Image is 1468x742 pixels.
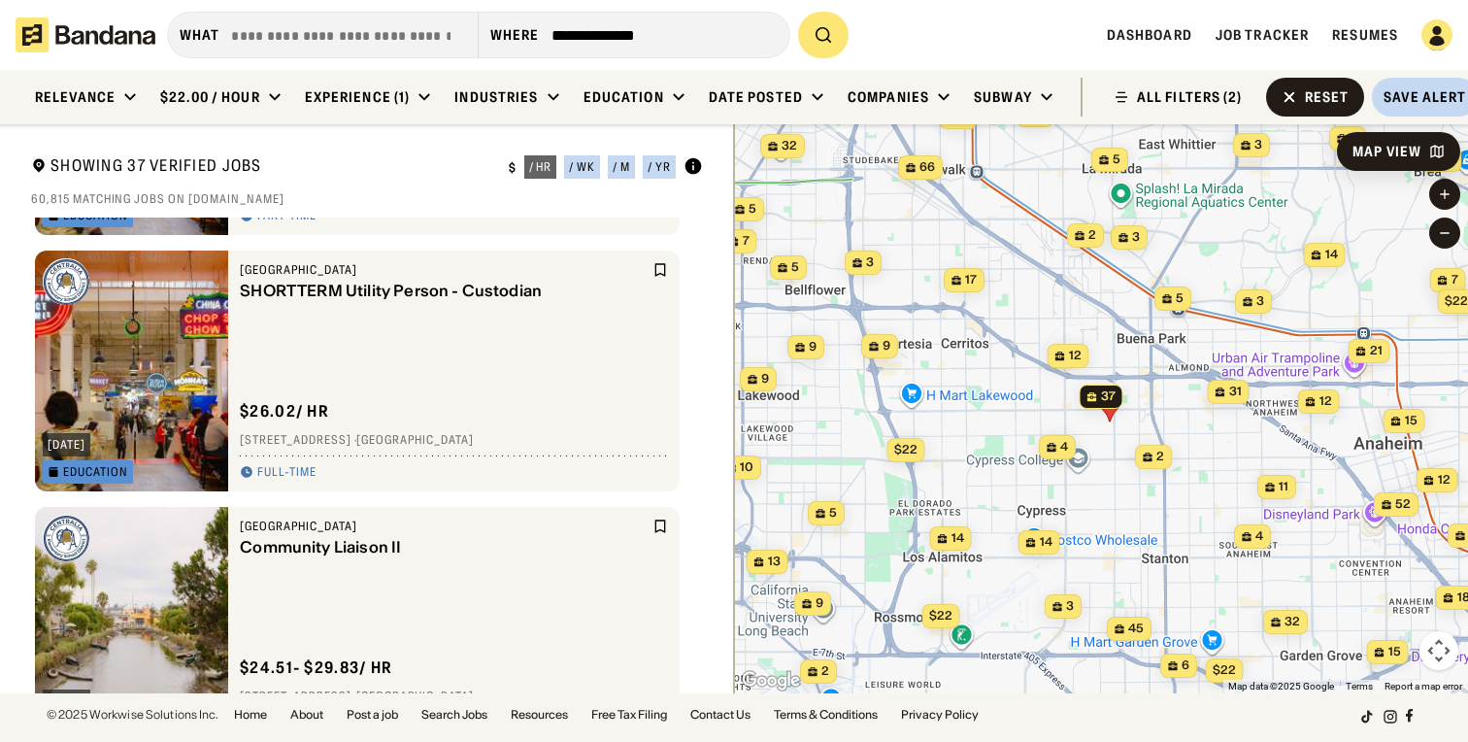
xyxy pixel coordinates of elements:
div: / yr [648,161,671,173]
span: 32 [1284,614,1300,630]
div: Save Alert [1384,88,1466,106]
div: grid [31,218,703,693]
span: 12 [1438,472,1451,489]
span: 5 [749,201,756,218]
a: Contact Us [690,709,751,721]
span: 12 [1319,393,1332,410]
span: $22 [894,442,917,456]
span: 12 [1069,348,1082,364]
div: SHORT TERM Utility Person - Custodian [240,282,649,300]
a: Resumes [1332,26,1398,44]
img: Bandana logotype [16,17,155,52]
span: 10 [740,459,753,476]
div: / hr [529,161,552,173]
span: 21 [1370,343,1383,359]
span: 3 [1066,598,1074,615]
div: [STREET_ADDRESS] · [GEOGRAPHIC_DATA] [240,690,668,705]
span: 3 [1254,137,1262,153]
button: Map camera controls [1419,631,1458,670]
span: 7 [1451,272,1458,288]
div: [DATE] [48,439,85,451]
div: Where [490,26,540,44]
a: Job Tracker [1216,26,1309,44]
span: 4 [1060,439,1068,455]
div: Subway [974,88,1032,106]
span: 3 [866,254,874,271]
div: Experience (1) [305,88,411,106]
div: $ 24.51 - $29.83 / hr [240,658,392,678]
a: Search Jobs [421,709,487,721]
span: 5 [1176,290,1184,307]
a: Free Tax Filing [591,709,667,721]
div: Education [584,88,664,106]
a: Report a map error [1385,681,1462,691]
span: 15 [1405,413,1418,429]
span: 9 [809,339,817,355]
span: 14 [951,530,964,547]
a: Post a job [347,709,398,721]
span: 5 [829,505,837,522]
span: 5 [1113,152,1120,168]
span: 9 [883,338,890,354]
span: 66 [919,159,935,176]
img: Centralia Elementary School District logo [43,515,89,561]
img: Centralia Elementary School District logo [43,258,89,305]
a: Privacy Policy [901,709,979,721]
span: Map data ©2025 Google [1228,681,1334,691]
div: what [180,26,219,44]
span: 5 [791,259,799,276]
div: [GEOGRAPHIC_DATA] [240,519,649,534]
a: Terms (opens in new tab) [1346,681,1373,691]
div: $ [509,160,517,176]
a: Home [234,709,267,721]
a: About [290,709,323,721]
a: Dashboard [1107,26,1192,44]
span: 3 [1256,293,1264,310]
div: Map View [1352,145,1421,158]
span: 37 [1101,388,1116,405]
div: Industries [454,88,538,106]
span: 13 [768,554,781,570]
div: Full-time [257,465,317,481]
span: 31 [1229,384,1242,400]
span: 2 [1156,449,1164,465]
div: Education [63,466,128,478]
span: 14 [1325,247,1338,263]
span: 4 [1255,528,1263,545]
span: 9 [761,371,769,388]
div: Date Posted [709,88,803,106]
span: 3 [1132,229,1140,246]
span: 32 [782,138,797,154]
span: 15 [1388,644,1401,660]
a: Resources [511,709,568,721]
div: / wk [569,161,595,173]
span: 17 [965,272,977,288]
img: Google [739,668,803,693]
div: Relevance [35,88,116,106]
div: / m [613,161,630,173]
span: 6 [1351,130,1358,147]
a: Terms & Conditions [774,709,878,721]
div: Companies [848,88,929,106]
span: 45 [1128,621,1144,637]
span: 52 [1395,496,1411,513]
div: [STREET_ADDRESS] · [GEOGRAPHIC_DATA] [240,433,668,449]
div: [GEOGRAPHIC_DATA] [240,262,649,278]
span: 7 [743,233,750,250]
span: $22 [1445,293,1468,308]
span: 2 [1088,227,1096,244]
div: 60,815 matching jobs on [DOMAIN_NAME] [31,191,703,207]
div: Community Liaison II [240,538,649,556]
span: 9 [816,595,823,612]
span: 11 [1279,479,1288,495]
div: $ 26.02 / hr [240,401,329,422]
div: Showing 37 Verified Jobs [31,155,493,180]
a: Open this area in Google Maps (opens a new window) [739,668,803,693]
span: 6 [1182,658,1189,674]
span: $22 [1213,662,1236,677]
span: 14 [1040,534,1052,551]
div: © 2025 Workwise Solutions Inc. [47,709,218,721]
